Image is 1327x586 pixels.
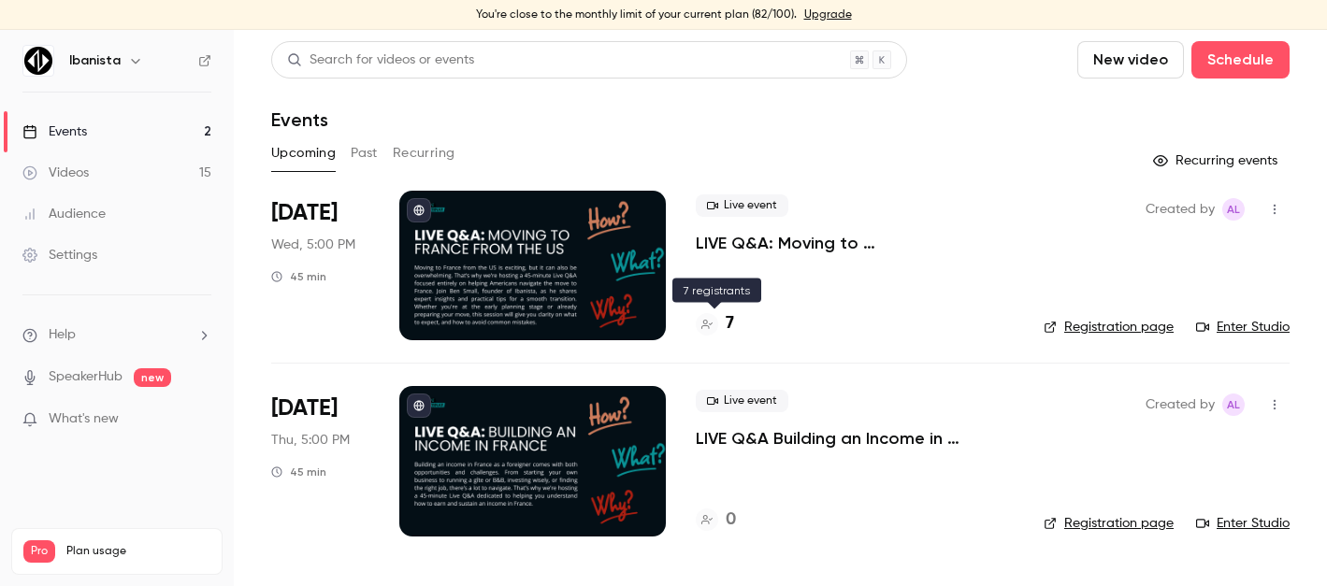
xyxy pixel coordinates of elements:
[726,507,736,533] h4: 0
[271,138,336,168] button: Upcoming
[134,368,171,387] span: new
[287,50,474,70] div: Search for videos or events
[23,46,53,76] img: Ibanista
[271,198,338,228] span: [DATE]
[49,325,76,345] span: Help
[726,311,734,336] h4: 7
[22,205,106,223] div: Audience
[696,232,1014,254] a: LIVE Q&A: Moving to [GEOGRAPHIC_DATA] from the [GEOGRAPHIC_DATA]
[1145,146,1290,176] button: Recurring events
[271,393,338,423] span: [DATE]
[351,138,378,168] button: Past
[69,51,121,70] h6: Ibanista
[22,122,87,141] div: Events
[1222,198,1245,221] span: Alexandra Lhomond
[696,194,788,217] span: Live event
[66,544,210,559] span: Plan usage
[696,427,1014,450] a: LIVE Q&A Building an Income in [GEOGRAPHIC_DATA]
[1146,393,1215,416] span: Created by
[696,311,734,336] a: 7
[22,246,97,264] div: Settings
[1196,318,1290,336] a: Enter Studio
[1044,514,1174,533] a: Registration page
[1222,393,1245,416] span: Alexandra Lhomond
[1146,198,1215,221] span: Created by
[696,390,788,412] span: Live event
[271,236,355,254] span: Wed, 5:00 PM
[271,108,328,131] h1: Events
[1227,393,1240,416] span: AL
[271,269,326,284] div: 45 min
[22,164,89,182] div: Videos
[271,465,326,479] div: 45 min
[804,7,852,22] a: Upgrade
[271,386,369,536] div: Nov 6 Thu, 5:00 PM (Europe/London)
[696,507,736,533] a: 0
[1191,41,1290,79] button: Schedule
[1044,318,1174,336] a: Registration page
[1196,514,1290,533] a: Enter Studio
[49,409,119,429] span: What's new
[393,138,455,168] button: Recurring
[271,191,369,340] div: Oct 22 Wed, 5:00 PM (Europe/London)
[271,431,350,450] span: Thu, 5:00 PM
[23,540,55,563] span: Pro
[189,411,211,428] iframe: Noticeable Trigger
[49,367,123,387] a: SpeakerHub
[22,325,211,345] li: help-dropdown-opener
[1077,41,1184,79] button: New video
[1227,198,1240,221] span: AL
